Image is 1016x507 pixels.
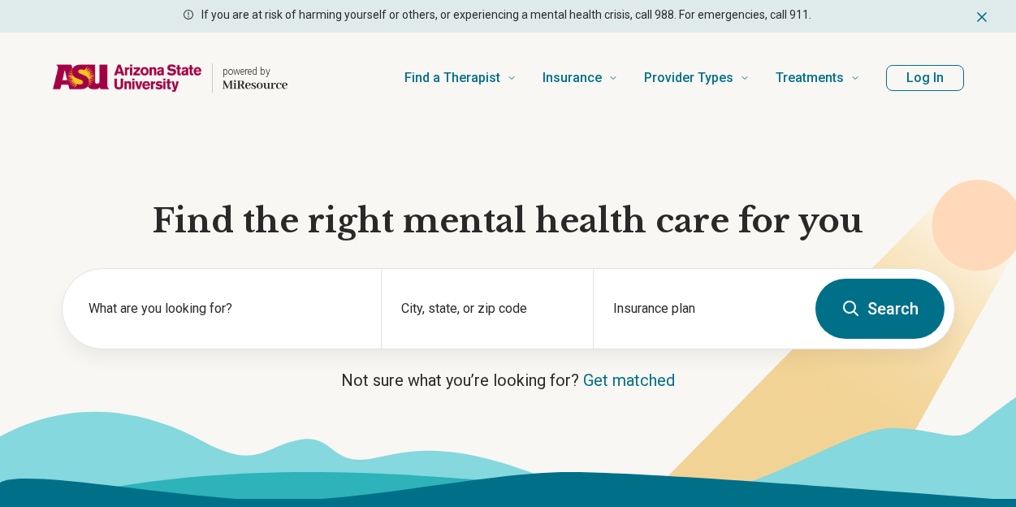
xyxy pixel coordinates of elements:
[776,67,844,89] span: Treatments
[644,67,733,89] span: Provider Types
[886,65,964,91] button: Log In
[89,299,361,318] label: What are you looking for?
[776,45,860,110] a: Treatments
[62,369,955,392] p: Not sure what you’re looking for?
[62,200,955,242] h1: Find the right mental health care for you
[815,279,945,339] button: Search
[583,370,675,390] a: Get matched
[974,6,990,26] button: Dismiss
[223,65,288,78] p: powered by
[404,67,500,89] span: Find a Therapist
[52,52,288,104] a: Home page
[543,67,602,89] span: Insurance
[644,45,750,110] a: Provider Types
[404,45,517,110] a: Find a Therapist
[543,45,618,110] a: Insurance
[201,6,811,24] p: If you are at risk of harming yourself or others, or experiencing a mental health crisis, call 98...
